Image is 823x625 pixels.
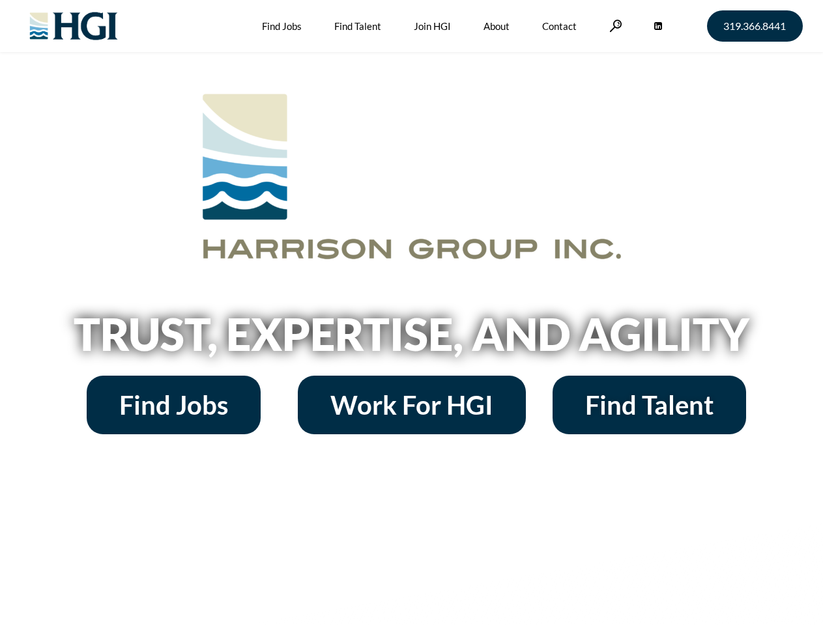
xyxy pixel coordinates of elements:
a: Work For HGI [298,376,526,434]
a: Search [609,20,622,32]
span: 319.366.8441 [723,21,786,31]
h2: Trust, Expertise, and Agility [40,312,783,356]
a: Find Jobs [87,376,261,434]
a: 319.366.8441 [707,10,803,42]
span: Find Jobs [119,392,228,418]
span: Work For HGI [330,392,493,418]
a: Find Talent [553,376,746,434]
span: Find Talent [585,392,714,418]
